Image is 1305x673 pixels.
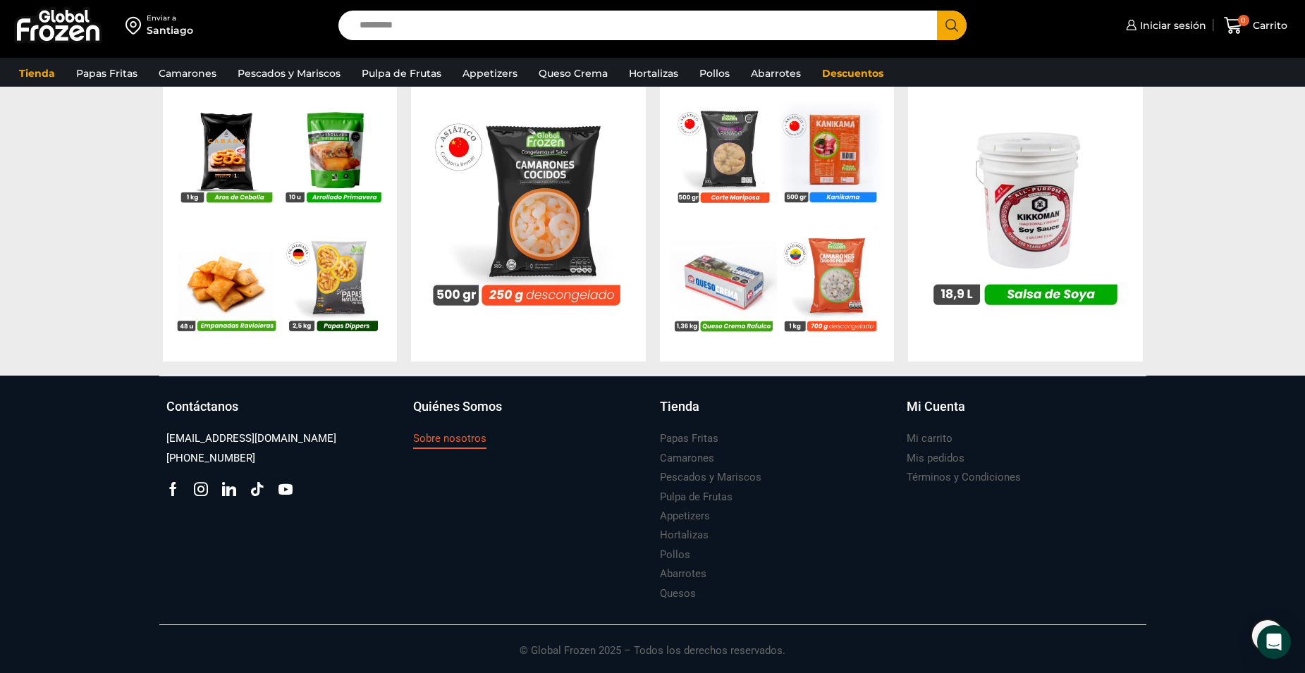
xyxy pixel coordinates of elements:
[660,564,706,584] a: Abarrotes
[413,397,646,430] a: Quiénes Somos
[159,625,1146,659] p: © Global Frozen 2025 – Todos los derechos reservados.
[660,526,709,545] a: Hortalizas
[660,449,714,468] a: Camarones
[166,451,255,466] h3: [PHONE_NUMBER]
[355,60,448,87] a: Pulpa de Frutas
[125,13,147,37] img: address-field-icon.svg
[1257,625,1291,659] div: Open Intercom Messenger
[166,449,255,468] a: [PHONE_NUMBER]
[660,431,718,446] h3: Papas Fritas
[907,397,965,416] h3: Mi Cuenta
[660,397,699,416] h3: Tienda
[660,584,696,603] a: Quesos
[907,468,1021,487] a: Términos y Condiciones
[692,60,737,87] a: Pollos
[166,429,336,448] a: [EMAIL_ADDRESS][DOMAIN_NAME]
[152,60,223,87] a: Camarones
[147,13,193,23] div: Enviar a
[413,431,486,446] h3: Sobre nosotros
[622,60,685,87] a: Hortalizas
[413,429,486,448] a: Sobre nosotros
[937,11,967,40] button: Search button
[660,490,733,505] h3: Pulpa de Frutas
[413,397,502,416] h3: Quiénes Somos
[907,429,952,448] a: Mi carrito
[532,60,615,87] a: Queso Crema
[907,451,964,466] h3: Mis pedidos
[1122,11,1206,39] a: Iniciar sesión
[660,507,710,526] a: Appetizers
[660,586,696,601] h3: Quesos
[815,60,890,87] a: Descuentos
[907,397,1139,430] a: Mi Cuenta
[166,431,336,446] h3: [EMAIL_ADDRESS][DOMAIN_NAME]
[660,470,761,485] h3: Pescados y Mariscos
[660,548,690,562] h3: Pollos
[147,23,193,37] div: Santiago
[166,397,238,416] h3: Contáctanos
[660,545,690,564] a: Pollos
[907,431,952,446] h3: Mi carrito
[1136,18,1206,32] span: Iniciar sesión
[660,429,718,448] a: Papas Fritas
[660,451,714,466] h3: Camarones
[744,60,808,87] a: Abarrotes
[166,397,399,430] a: Contáctanos
[660,528,709,543] h3: Hortalizas
[231,60,348,87] a: Pescados y Mariscos
[455,60,525,87] a: Appetizers
[660,567,706,581] h3: Abarrotes
[69,60,145,87] a: Papas Fritas
[907,470,1021,485] h3: Términos y Condiciones
[660,509,710,524] h3: Appetizers
[907,449,964,468] a: Mis pedidos
[12,60,62,87] a: Tienda
[1238,15,1249,26] span: 0
[660,468,761,487] a: Pescados y Mariscos
[660,488,733,507] a: Pulpa de Frutas
[660,397,893,430] a: Tienda
[1220,9,1291,42] a: 0 Carrito
[1249,18,1287,32] span: Carrito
